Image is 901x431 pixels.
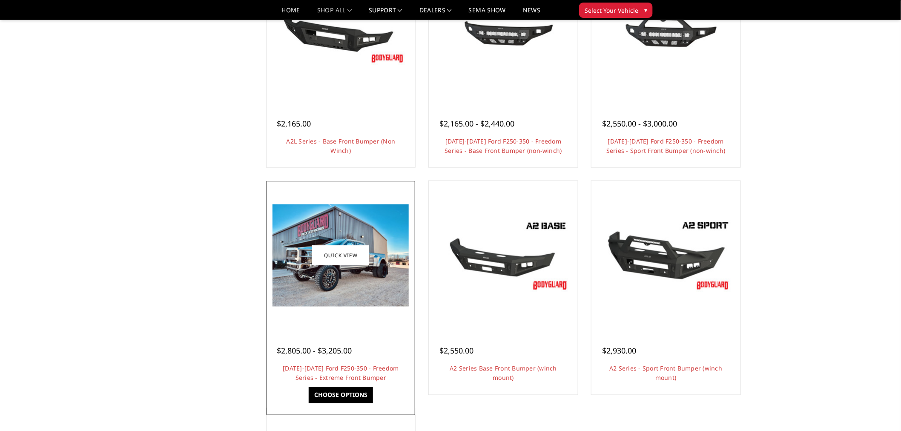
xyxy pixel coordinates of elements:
[450,365,557,382] a: A2 Series Base Front Bumper (winch mount)
[419,7,452,20] a: Dealers
[431,183,576,328] a: A2 Series Base Front Bumper (winch mount) A2 Series Base Front Bumper (winch mount)
[369,7,402,20] a: Support
[594,183,738,328] a: A2 Series - Sport Front Bumper (winch mount) A2 Series - Sport Front Bumper (winch mount)
[282,7,300,20] a: Home
[277,118,311,129] span: $2,165.00
[317,7,352,20] a: shop all
[273,204,409,307] img: 2017-2022 Ford F250-350 - Freedom Series - Extreme Front Bumper
[606,137,726,155] a: [DATE]-[DATE] Ford F250-350 - Freedom Series - Sport Front Bumper (non-winch)
[523,7,540,20] a: News
[439,118,514,129] span: $2,165.00 - $2,440.00
[469,7,506,20] a: SEMA Show
[445,137,562,155] a: [DATE]-[DATE] Ford F250-350 - Freedom Series - Base Front Bumper (non-winch)
[609,365,722,382] a: A2 Series - Sport Front Bumper (winch mount)
[287,137,396,155] a: A2L Series - Base Front Bumper (Non Winch)
[439,346,473,356] span: $2,550.00
[644,6,647,14] span: ▾
[283,365,399,382] a: [DATE]-[DATE] Ford F250-350 - Freedom Series - Extreme Front Bumper
[585,6,638,15] span: Select Your Vehicle
[602,118,677,129] span: $2,550.00 - $3,000.00
[579,3,653,18] button: Select Your Vehicle
[269,183,413,328] a: 2017-2022 Ford F250-350 - Freedom Series - Extreme Front Bumper 2017-2022 Ford F250-350 - Freedom...
[277,346,352,356] span: $2,805.00 - $3,205.00
[602,346,636,356] span: $2,930.00
[309,387,373,403] a: Choose Options
[312,246,369,266] a: Quick view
